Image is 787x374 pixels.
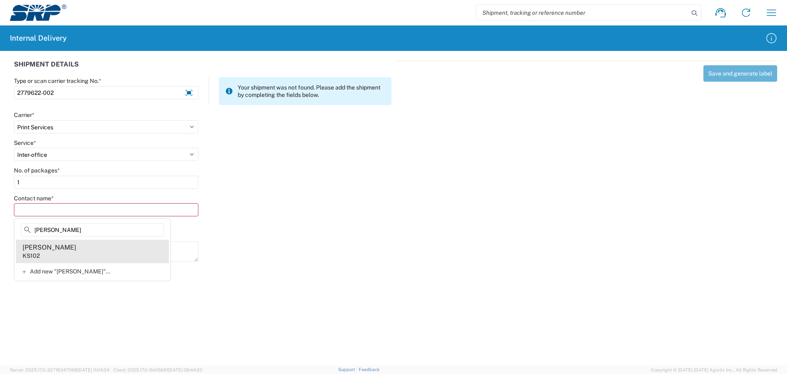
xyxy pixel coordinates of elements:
div: KS102 [23,252,40,259]
div: [PERSON_NAME] [23,243,76,252]
label: Service [14,139,36,147]
span: Copyright © [DATE]-[DATE] Agistix Inc., All Rights Reserved [651,366,777,374]
img: srp [10,5,66,21]
label: No. of packages [14,167,60,174]
span: [DATE] 08:44:20 [168,367,202,372]
span: [DATE] 11:04:24 [77,367,109,372]
label: Contact name [14,195,54,202]
input: Shipment, tracking or reference number [476,5,689,21]
a: Feedback [359,367,380,372]
h2: Internal Delivery [10,33,67,43]
a: Support [338,367,359,372]
label: Carrier [14,111,34,119]
span: Client: 2025.17.0-5dd568f [113,367,202,372]
span: Add new "[PERSON_NAME]"... [30,268,110,275]
div: SHIPMENT DETAILS [14,61,391,77]
span: Your shipment was not found. Please add the shipment by completing the fields below. [238,84,385,99]
label: Type or scan carrier tracking No. [14,77,101,85]
span: Server: 2025.17.0-327f6347098 [10,367,109,372]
